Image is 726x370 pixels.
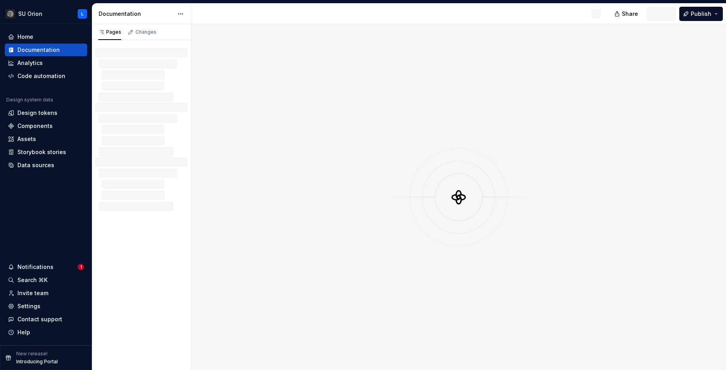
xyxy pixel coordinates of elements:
[5,133,87,145] a: Assets
[18,10,42,18] div: SU Orion
[6,97,53,103] div: Design system data
[5,57,87,69] a: Analytics
[679,7,723,21] button: Publish
[17,122,53,130] div: Components
[5,146,87,158] a: Storybook stories
[5,300,87,313] a: Settings
[6,9,15,19] img: 3ce36157-9fde-47d2-9eb8-fa8ebb961d3d.png
[5,70,87,82] a: Code automation
[5,287,87,299] a: Invite team
[17,33,33,41] div: Home
[16,351,48,357] p: New release!
[17,289,48,297] div: Invite team
[17,276,48,284] div: Search ⌘K
[17,72,65,80] div: Code automation
[622,10,638,18] span: Share
[5,120,87,132] a: Components
[81,11,84,17] div: L
[5,44,87,56] a: Documentation
[17,46,60,54] div: Documentation
[17,315,62,323] div: Contact support
[5,274,87,286] button: Search ⌘K
[17,59,43,67] div: Analytics
[5,326,87,339] button: Help
[17,328,30,336] div: Help
[5,31,87,43] a: Home
[16,359,58,365] p: Introducing Portal
[610,7,643,21] button: Share
[691,10,711,18] span: Publish
[17,148,66,156] div: Storybook stories
[5,107,87,119] a: Design tokens
[17,135,36,143] div: Assets
[17,263,53,271] div: Notifications
[17,109,57,117] div: Design tokens
[135,29,156,35] div: Changes
[5,159,87,172] a: Data sources
[99,10,173,18] div: Documentation
[5,261,87,273] button: Notifications1
[5,313,87,326] button: Contact support
[17,161,54,169] div: Data sources
[78,264,84,270] span: 1
[98,29,121,35] div: Pages
[2,5,90,22] button: SU OrionL
[17,302,40,310] div: Settings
